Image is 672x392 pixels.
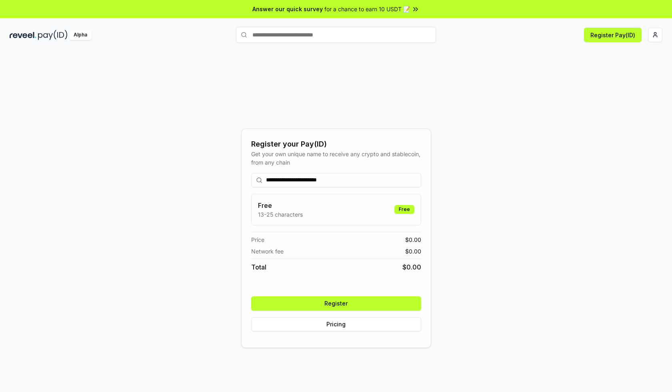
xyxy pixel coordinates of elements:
span: Answer our quick survey [252,5,323,13]
button: Pricing [251,317,421,332]
button: Register Pay(ID) [584,28,642,42]
span: $ 0.00 [402,262,421,272]
span: Network fee [251,247,284,255]
span: Price [251,235,264,244]
div: Free [394,205,414,214]
button: Register [251,296,421,311]
div: Alpha [69,30,92,40]
img: reveel_dark [10,30,36,40]
span: $ 0.00 [405,247,421,255]
span: for a chance to earn 10 USDT 📝 [324,5,410,13]
p: 13-25 characters [258,210,303,219]
span: Total [251,262,266,272]
div: Get your own unique name to receive any crypto and stablecoin, from any chain [251,150,421,167]
h3: Free [258,201,303,210]
div: Register your Pay(ID) [251,139,421,150]
span: $ 0.00 [405,235,421,244]
img: pay_id [38,30,68,40]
